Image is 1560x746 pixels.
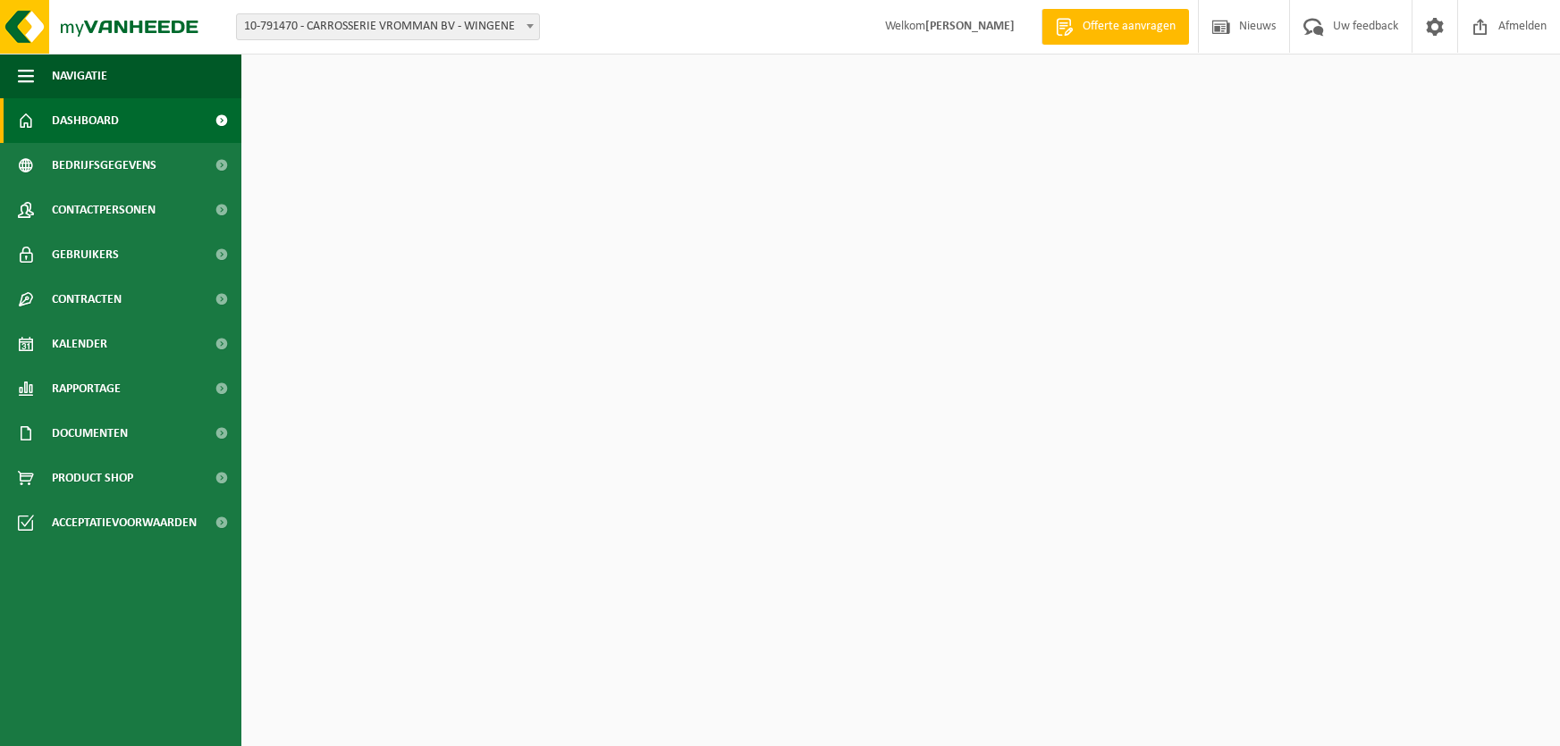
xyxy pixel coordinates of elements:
[237,14,539,39] span: 10-791470 - CARROSSERIE VROMMAN BV - WINGENE
[52,277,122,322] span: Contracten
[52,143,156,188] span: Bedrijfsgegevens
[1078,18,1180,36] span: Offerte aanvragen
[52,411,128,456] span: Documenten
[52,322,107,366] span: Kalender
[9,707,299,746] iframe: chat widget
[925,20,1015,33] strong: [PERSON_NAME]
[52,188,156,232] span: Contactpersonen
[52,54,107,98] span: Navigatie
[52,98,119,143] span: Dashboard
[52,232,119,277] span: Gebruikers
[1041,9,1189,45] a: Offerte aanvragen
[52,500,197,545] span: Acceptatievoorwaarden
[52,456,133,500] span: Product Shop
[52,366,121,411] span: Rapportage
[236,13,540,40] span: 10-791470 - CARROSSERIE VROMMAN BV - WINGENE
